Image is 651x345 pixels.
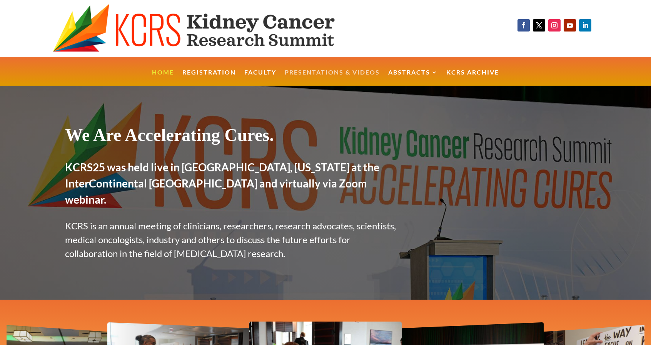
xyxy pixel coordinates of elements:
a: Follow on X [533,19,545,32]
h2: KCRS25 was held live in [GEOGRAPHIC_DATA], [US_STATE] at the InterContinental [GEOGRAPHIC_DATA] a... [65,159,403,211]
a: Follow on Facebook [517,19,530,32]
p: KCRS is an annual meeting of clinicians, researchers, research advocates, scientists, medical onc... [65,219,403,260]
a: Abstracts [388,70,438,86]
a: Follow on LinkedIn [579,19,591,32]
img: KCRS generic logo wide [53,4,369,53]
a: KCRS Archive [446,70,499,86]
h1: We Are Accelerating Cures. [65,124,403,149]
a: Faculty [244,70,276,86]
a: Follow on Youtube [564,19,576,32]
a: Presentations & Videos [285,70,380,86]
a: Home [152,70,174,86]
a: Registration [182,70,236,86]
a: Follow on Instagram [548,19,561,32]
